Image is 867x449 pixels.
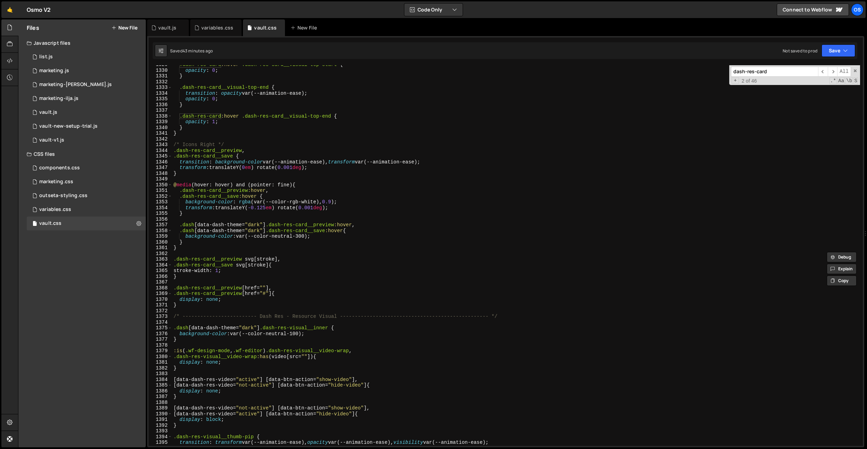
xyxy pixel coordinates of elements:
div: 1365 [149,268,172,274]
span: 2 of 46 [739,78,760,84]
div: 16596/45154.css [27,203,146,217]
a: 🤙 [1,1,18,18]
div: vault-new-setup-trial.js [39,123,98,129]
div: 1352 [149,194,172,200]
div: 1339 [149,119,172,125]
div: 1389 [149,405,172,411]
div: 16596/45156.css [27,189,146,203]
div: 1331 [149,73,172,79]
div: vault.js [39,109,57,116]
div: 16596/45133.js [27,105,146,119]
div: 1388 [149,400,172,406]
a: Os [851,3,864,16]
div: 1381 [149,359,172,365]
button: Debug [827,252,857,262]
button: Explain [827,264,857,274]
span: Search In Selection [853,77,858,84]
div: 1351 [149,188,172,194]
div: 16596/45446.css [27,175,146,189]
div: 1374 [149,320,172,325]
div: 1368 [149,285,172,291]
div: vault-v1.js [39,137,64,143]
a: Connect to Webflow [777,3,849,16]
div: Not saved to prod [783,48,817,54]
div: marketing.js [39,68,69,74]
div: variables.css [201,24,233,31]
div: vault.css [254,24,276,31]
input: Search for [731,67,818,77]
div: 1335 [149,96,172,102]
button: Save [822,44,855,57]
div: 1376 [149,331,172,337]
div: 1355 [149,211,172,217]
div: 1337 [149,108,172,113]
div: 1336 [149,102,172,108]
div: 1387 [149,394,172,400]
div: 1366 [149,274,172,280]
span: ​ [818,67,828,77]
div: outseta-styling.css [39,193,87,199]
div: 16596/45511.css [27,161,146,175]
h2: Files [27,24,39,32]
div: 1353 [149,199,172,205]
div: New File [291,24,320,31]
div: 1349 [149,176,172,182]
div: 1372 [149,308,172,314]
div: 1363 [149,256,172,262]
div: Osmo V2 [27,6,51,14]
div: 1333 [149,85,172,91]
span: Toggle Replace mode [732,77,739,84]
div: 1354 [149,205,172,211]
div: 1377 [149,337,172,342]
div: 1364 [149,262,172,268]
div: 1350 [149,182,172,188]
div: 1345 [149,153,172,159]
div: 1373 [149,314,172,320]
div: 1347 [149,165,172,171]
div: Saved [170,48,213,54]
div: 1341 [149,130,172,136]
div: 1384 [149,377,172,383]
div: 1330 [149,68,172,74]
div: 1378 [149,342,172,348]
div: 1362 [149,251,172,257]
div: Javascript files [18,36,146,50]
div: 43 minutes ago [183,48,213,54]
span: RegExp Search [830,77,837,84]
div: 1356 [149,217,172,222]
div: 1379 [149,348,172,354]
div: 1382 [149,365,172,371]
div: 1380 [149,354,172,360]
div: 1383 [149,371,172,377]
div: 1344 [149,148,172,154]
div: 1346 [149,159,172,165]
div: 1332 [149,79,172,85]
div: 1360 [149,239,172,245]
div: 16596/45132.js [27,133,146,147]
span: CaseSensitive Search [837,77,845,84]
div: 1375 [149,325,172,331]
div: list.js [39,54,53,60]
div: marketing-[PERSON_NAME].js [39,82,112,88]
div: CSS files [18,147,146,161]
div: 1343 [149,142,172,148]
div: 1393 [149,428,172,434]
div: marketing-ilja.js [39,95,78,102]
div: 1358 [149,228,172,234]
div: 1357 [149,222,172,228]
div: components.css [39,165,80,171]
div: 16596/45153.css [27,217,146,230]
div: 1370 [149,297,172,303]
div: 16596/45423.js [27,92,146,105]
button: Copy [827,276,857,286]
button: Code Only [404,3,463,16]
div: 1340 [149,125,172,131]
div: 1394 [149,434,172,440]
div: 1361 [149,245,172,251]
div: 1371 [149,302,172,308]
div: 1386 [149,388,172,394]
div: 16596/45152.js [27,119,146,133]
div: 1348 [149,171,172,177]
span: Alt-Enter [837,67,851,77]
